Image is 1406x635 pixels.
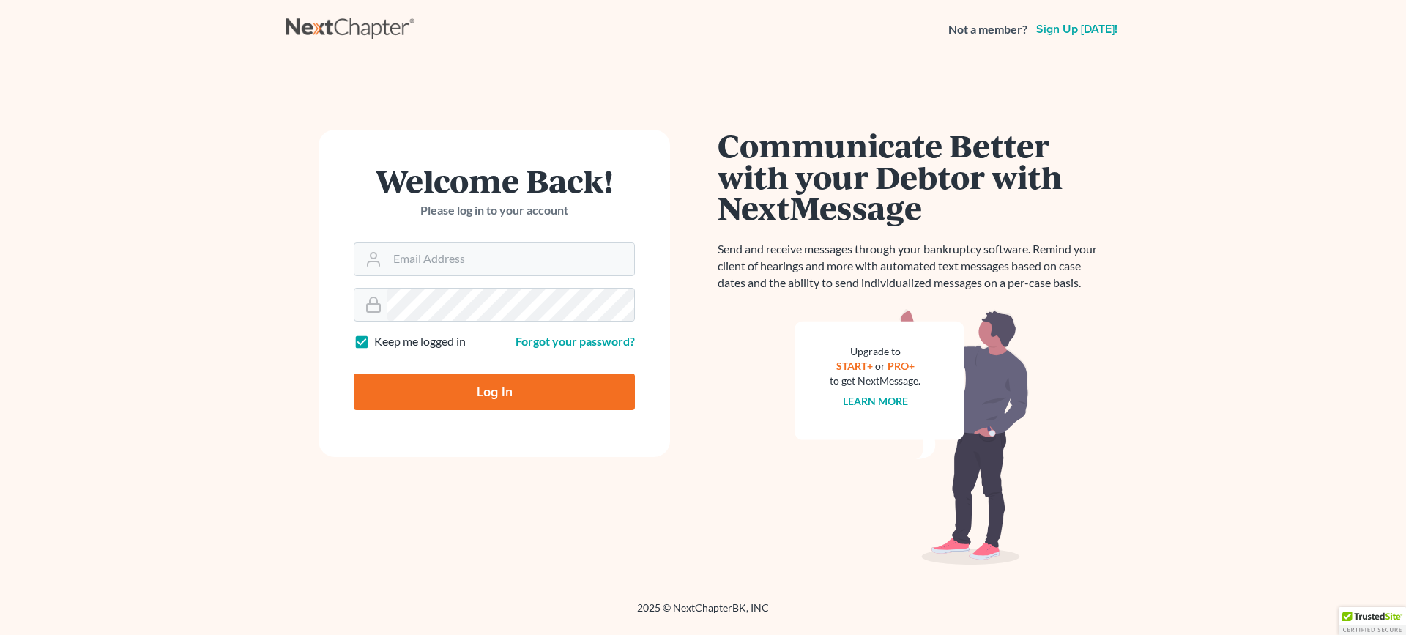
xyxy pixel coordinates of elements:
span: or [875,360,885,372]
a: Forgot your password? [516,334,635,348]
img: nextmessage_bg-59042aed3d76b12b5cd301f8e5b87938c9018125f34e5fa2b7a6b67550977c72.svg [795,309,1029,565]
a: START+ [836,360,873,372]
input: Email Address [387,243,634,275]
h1: Welcome Back! [354,165,635,196]
div: to get NextMessage. [830,374,920,388]
div: Upgrade to [830,344,920,359]
a: PRO+ [888,360,915,372]
div: TrustedSite Certified [1339,607,1406,635]
strong: Not a member? [948,21,1027,38]
label: Keep me logged in [374,333,466,350]
a: Sign up [DATE]! [1033,23,1120,35]
input: Log In [354,374,635,410]
div: 2025 © NextChapterBK, INC [286,601,1120,627]
h1: Communicate Better with your Debtor with NextMessage [718,130,1106,223]
a: Learn more [843,395,908,407]
p: Send and receive messages through your bankruptcy software. Remind your client of hearings and mo... [718,241,1106,291]
p: Please log in to your account [354,202,635,219]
